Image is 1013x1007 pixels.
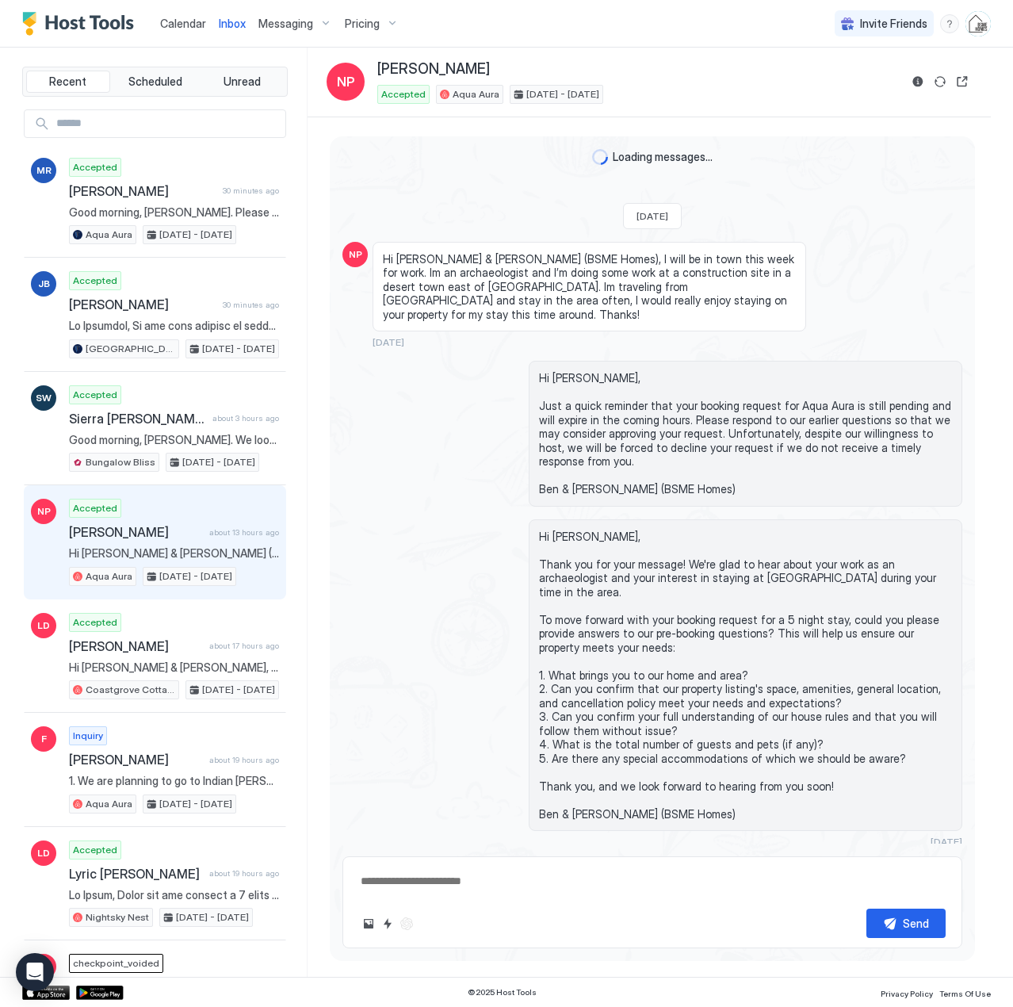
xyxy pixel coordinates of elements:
[881,989,933,998] span: Privacy Policy
[613,150,713,164] span: Loading messages...
[36,163,52,178] span: MR
[182,455,255,469] span: [DATE] - [DATE]
[73,843,117,857] span: Accepted
[49,75,86,89] span: Recent
[69,205,279,220] span: Good morning, [PERSON_NAME]. Please note that our maintenance technicians are scheduled to clean ...
[76,986,124,1000] a: Google Play Store
[22,12,141,36] a: Host Tools Logo
[113,71,197,93] button: Scheduled
[86,683,175,697] span: Coastgrove Cottage
[381,87,426,101] span: Accepted
[86,455,155,469] span: Bungalow Bliss
[16,953,54,991] div: Open Intercom Messenger
[526,87,599,101] span: [DATE] - [DATE]
[592,149,608,165] div: loading
[176,910,249,925] span: [DATE] - [DATE]
[209,641,279,651] span: about 17 hours ago
[349,247,362,262] span: NP
[69,183,216,199] span: [PERSON_NAME]
[50,110,285,137] input: Input Field
[212,413,279,423] span: about 3 hours ago
[953,72,972,91] button: Open reservation
[219,15,246,32] a: Inbox
[73,501,117,515] span: Accepted
[378,914,397,933] button: Quick reply
[931,836,962,848] span: [DATE]
[86,342,175,356] span: [GEOGRAPHIC_DATA]
[636,210,668,222] span: [DATE]
[223,186,279,196] span: 30 minutes ago
[69,774,279,788] span: 1. We are planning to go to Indian [PERSON_NAME] Tennis Tournament. 2. Yes. 3. Yes. 4. At this ti...
[69,888,279,902] span: Lo Ipsum, Dolor sit ame consect a 7 elits doei tem 9 incidi ut Laboreet Dolo magn Ali, Enima 1mi ...
[453,87,499,101] span: Aqua Aura
[159,569,232,584] span: [DATE] - [DATE]
[38,277,50,291] span: JB
[383,252,796,322] span: Hi [PERSON_NAME] & [PERSON_NAME] (BSME Homes), I will be in town this week for work. Im an archae...
[73,388,117,402] span: Accepted
[73,274,117,288] span: Accepted
[41,732,47,746] span: F
[160,17,206,30] span: Calendar
[73,615,117,630] span: Accepted
[359,914,378,933] button: Upload image
[86,797,132,811] span: Aqua Aura
[69,866,203,882] span: Lyric [PERSON_NAME]
[224,75,261,89] span: Unread
[209,527,279,538] span: about 13 hours ago
[36,391,52,405] span: SW
[22,67,288,97] div: tab-group
[860,17,927,31] span: Invite Friends
[22,986,70,1000] a: App Store
[202,342,275,356] span: [DATE] - [DATE]
[468,987,537,997] span: © 2025 Host Tools
[73,956,159,971] span: checkpoint_voided
[159,797,232,811] span: [DATE] - [DATE]
[26,71,110,93] button: Recent
[69,319,279,333] span: Lo Ipsumdol, Si ame cons adipisc el seddoei tem in Utlabore Etdol mag aliqua en adminim ven qui n...
[881,984,933,1001] a: Privacy Policy
[539,530,952,821] span: Hi [PERSON_NAME], Thank you for your message! We're glad to hear about your work as an archaeolog...
[903,915,929,932] div: Send
[37,504,51,519] span: NP
[539,371,952,496] span: Hi [PERSON_NAME], Just a quick reminder that your booking request for Aqua Aura is still pending ...
[337,72,355,91] span: NP
[73,160,117,174] span: Accepted
[69,297,216,312] span: [PERSON_NAME]
[377,60,490,78] span: [PERSON_NAME]
[69,433,279,447] span: Good morning, [PERSON_NAME]. We look forward to welcoming you at [GEOGRAPHIC_DATA] later [DATE]. ...
[159,228,232,242] span: [DATE] - [DATE]
[69,546,279,561] span: Hi [PERSON_NAME] & [PERSON_NAME] (BSME Homes), I will be in town this week for work. Im an archae...
[931,72,950,91] button: Sync reservation
[128,75,182,89] span: Scheduled
[37,618,50,633] span: LD
[200,71,284,93] button: Unread
[86,910,149,925] span: Nightsky Nest
[69,638,203,654] span: [PERSON_NAME]
[939,989,991,998] span: Terms Of Use
[86,228,132,242] span: Aqua Aura
[223,300,279,310] span: 30 minutes ago
[940,14,959,33] div: menu
[209,868,279,879] span: about 19 hours ago
[258,17,313,31] span: Messaging
[209,755,279,765] span: about 19 hours ago
[86,569,132,584] span: Aqua Aura
[37,846,50,860] span: LD
[965,11,991,36] div: User profile
[345,17,380,31] span: Pricing
[373,336,404,348] span: [DATE]
[160,15,206,32] a: Calendar
[69,660,279,675] span: Hi [PERSON_NAME] & [PERSON_NAME], we are going to be in [GEOGRAPHIC_DATA] on and off for a bit an...
[69,752,203,768] span: [PERSON_NAME]
[866,909,946,938] button: Send
[908,72,927,91] button: Reservation information
[219,17,246,30] span: Inbox
[939,984,991,1001] a: Terms Of Use
[69,411,206,427] span: Sierra [PERSON_NAME]
[69,524,203,540] span: [PERSON_NAME]
[73,729,103,743] span: Inquiry
[202,683,275,697] span: [DATE] - [DATE]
